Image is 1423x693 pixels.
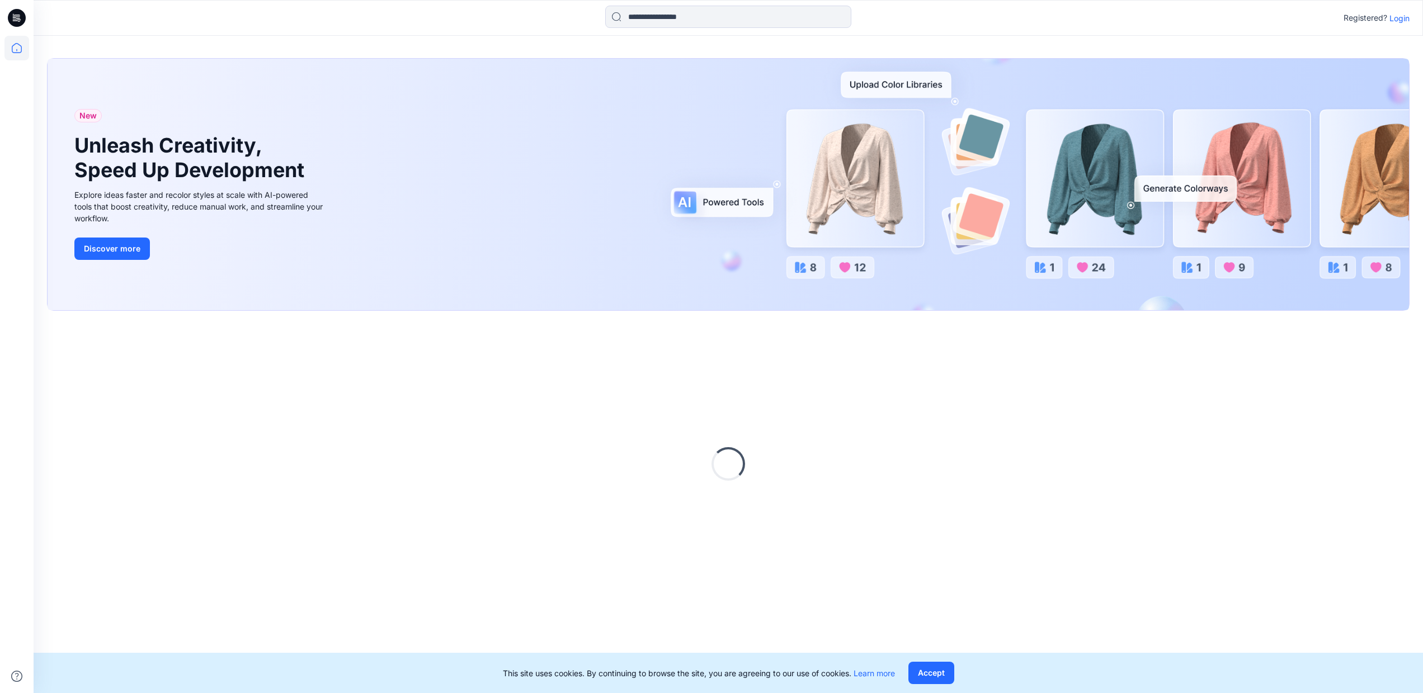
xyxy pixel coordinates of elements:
[74,134,309,182] h1: Unleash Creativity, Speed Up Development
[74,189,326,224] div: Explore ideas faster and recolor styles at scale with AI-powered tools that boost creativity, red...
[503,667,895,679] p: This site uses cookies. By continuing to browse the site, you are agreeing to our use of cookies.
[79,109,97,122] span: New
[74,238,326,260] a: Discover more
[74,238,150,260] button: Discover more
[1344,11,1387,25] p: Registered?
[908,662,954,684] button: Accept
[854,668,895,678] a: Learn more
[1389,12,1410,24] p: Login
